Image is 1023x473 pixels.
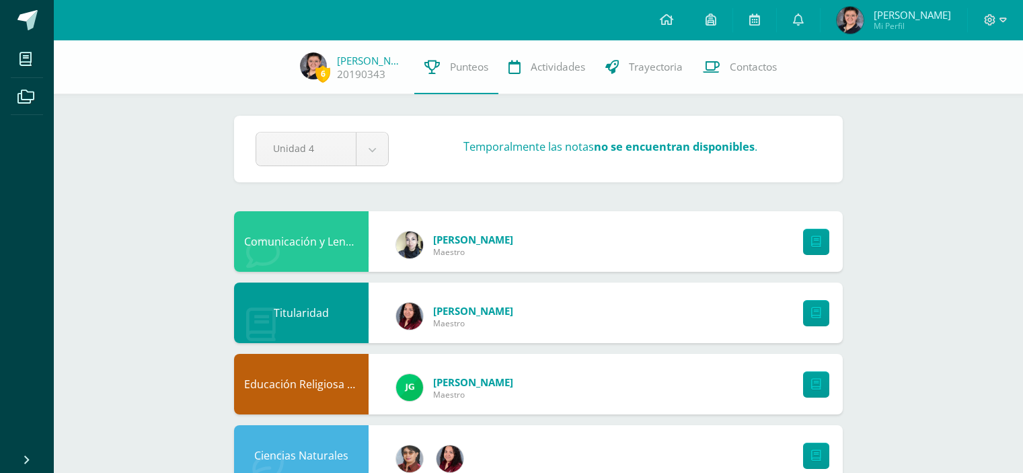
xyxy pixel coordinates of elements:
[463,139,757,154] h3: Temporalmente las notas .
[433,389,513,400] span: Maestro
[234,283,369,343] div: Titularidad
[396,445,423,472] img: 62738a800ecd8b6fa95d10d0b85c3dbc.png
[396,303,423,330] img: 7420dd8cffec07cce464df0021f01d4a.png
[433,375,513,389] span: [PERSON_NAME]
[629,60,683,74] span: Trayectoria
[433,318,513,329] span: Maestro
[450,60,488,74] span: Punteos
[498,40,595,94] a: Actividades
[337,67,385,81] a: 20190343
[433,304,513,318] span: [PERSON_NAME]
[437,445,463,472] img: 7420dd8cffec07cce464df0021f01d4a.png
[300,52,327,79] img: 34b7bb1faa746cc9726c0c91e4880e52.png
[531,60,585,74] span: Actividades
[433,233,513,246] span: [PERSON_NAME]
[433,246,513,258] span: Maestro
[595,40,693,94] a: Trayectoria
[693,40,787,94] a: Contactos
[234,211,369,272] div: Comunicación y Lenguaje, Idioma Extranjero Inglés
[414,40,498,94] a: Punteos
[337,54,404,67] a: [PERSON_NAME]
[234,354,369,414] div: Educación Religiosa Escolar
[730,60,777,74] span: Contactos
[594,139,755,154] strong: no se encuentran disponibles
[874,8,951,22] span: [PERSON_NAME]
[396,374,423,401] img: 3da61d9b1d2c0c7b8f7e89c78bbce001.png
[874,20,951,32] span: Mi Perfil
[837,7,864,34] img: 34b7bb1faa746cc9726c0c91e4880e52.png
[396,231,423,258] img: 119c9a59dca757fc394b575038654f60.png
[256,133,388,166] a: Unidad 4
[273,133,339,164] span: Unidad 4
[315,65,330,82] span: 6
